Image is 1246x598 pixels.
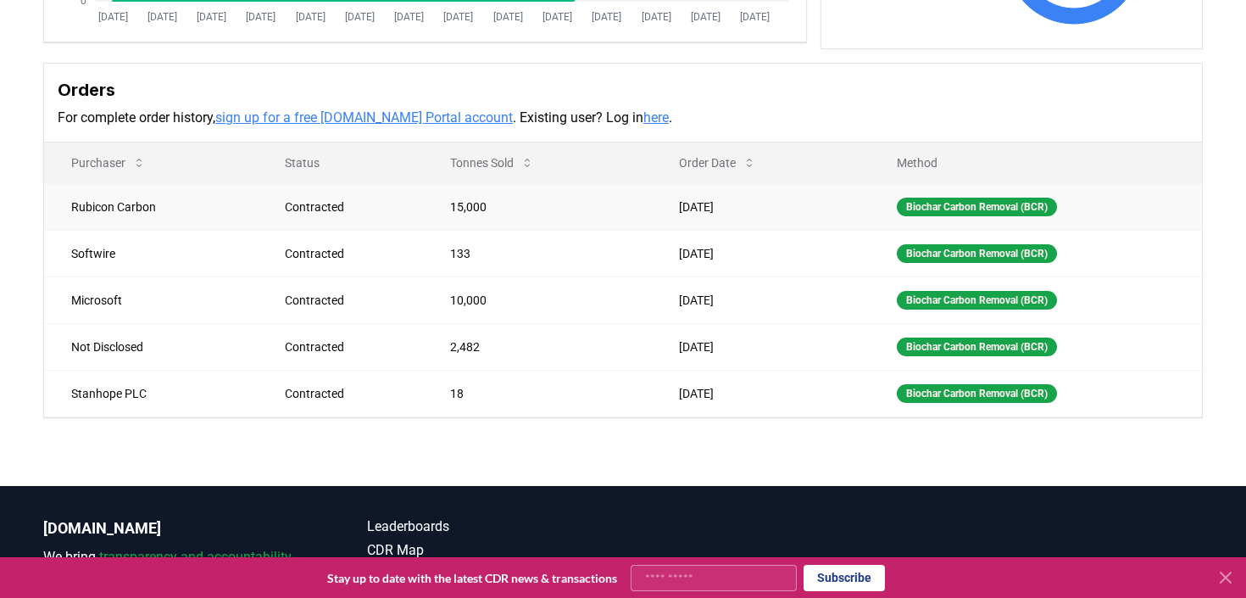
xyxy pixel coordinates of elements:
td: Rubicon Carbon [44,183,258,230]
span: transparency and accountability [99,549,292,565]
button: Order Date [665,146,770,180]
div: Contracted [285,338,409,355]
p: Method [883,154,1188,171]
tspan: [DATE] [642,11,671,23]
td: Stanhope PLC [44,370,258,416]
td: [DATE] [652,277,870,323]
div: Biochar Carbon Removal (BCR) [897,244,1057,263]
tspan: [DATE] [443,11,473,23]
div: Biochar Carbon Removal (BCR) [897,291,1057,310]
tspan: [DATE] [740,11,770,23]
p: For complete order history, . Existing user? Log in . [58,108,1188,128]
td: [DATE] [652,230,870,277]
td: 2,482 [423,323,652,370]
tspan: [DATE] [246,11,275,23]
tspan: [DATE] [592,11,621,23]
tspan: [DATE] [197,11,226,23]
div: Biochar Carbon Removal (BCR) [897,384,1057,403]
tspan: [DATE] [493,11,523,23]
td: 15,000 [423,183,652,230]
td: Microsoft [44,277,258,323]
td: 10,000 [423,277,652,323]
tspan: [DATE] [691,11,720,23]
div: Biochar Carbon Removal (BCR) [897,338,1057,356]
td: Softwire [44,230,258,277]
td: 133 [423,230,652,277]
div: Biochar Carbon Removal (BCR) [897,198,1057,216]
a: here [643,109,669,126]
tspan: [DATE] [296,11,325,23]
a: Leaderboards [367,517,623,537]
div: Contracted [285,245,409,262]
div: Contracted [285,385,409,402]
p: [DOMAIN_NAME] [43,517,299,540]
p: Status [271,154,409,171]
td: [DATE] [652,323,870,370]
tspan: [DATE] [542,11,572,23]
tspan: [DATE] [147,11,177,23]
td: 18 [423,370,652,416]
tspan: [DATE] [98,11,128,23]
a: sign up for a free [DOMAIN_NAME] Portal account [215,109,513,126]
p: We bring to the durable carbon removal market [43,547,299,588]
button: Tonnes Sold [437,146,548,180]
button: Purchaser [58,146,159,180]
td: [DATE] [652,370,870,416]
h3: Orders [58,77,1188,103]
a: CDR Map [367,540,623,561]
tspan: [DATE] [394,11,424,23]
tspan: [DATE] [345,11,375,23]
td: Not Disclosed [44,323,258,370]
div: Contracted [285,292,409,309]
td: [DATE] [652,183,870,230]
div: Contracted [285,198,409,215]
